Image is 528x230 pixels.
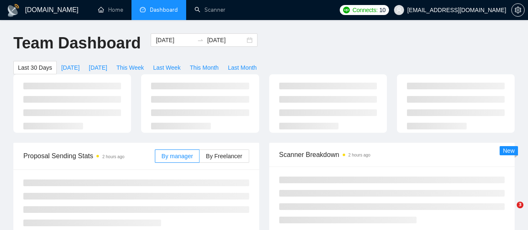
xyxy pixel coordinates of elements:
[511,3,525,17] button: setting
[379,5,386,15] span: 10
[352,5,377,15] span: Connects:
[206,153,242,159] span: By Freelancer
[84,61,112,74] button: [DATE]
[503,147,515,154] span: New
[197,37,204,43] span: swap-right
[18,63,52,72] span: Last 30 Days
[140,7,146,13] span: dashboard
[195,6,225,13] a: searchScanner
[13,33,141,53] h1: Team Dashboard
[517,202,523,208] span: 3
[512,7,524,13] span: setting
[511,7,525,13] a: setting
[500,202,520,222] iframe: Intercom live chat
[7,4,20,17] img: logo
[207,35,245,45] input: End date
[343,7,350,13] img: upwork-logo.png
[57,61,84,74] button: [DATE]
[149,61,185,74] button: Last Week
[89,63,107,72] span: [DATE]
[61,63,80,72] span: [DATE]
[349,153,371,157] time: 2 hours ago
[98,6,123,13] a: homeHome
[102,154,124,159] time: 2 hours ago
[23,151,155,161] span: Proposal Sending Stats
[185,61,223,74] button: This Month
[223,61,261,74] button: Last Month
[197,37,204,43] span: to
[153,63,181,72] span: Last Week
[116,63,144,72] span: This Week
[156,35,194,45] input: Start date
[228,63,257,72] span: Last Month
[150,6,178,13] span: Dashboard
[190,63,219,72] span: This Month
[396,7,402,13] span: user
[112,61,149,74] button: This Week
[279,149,505,160] span: Scanner Breakdown
[13,61,57,74] button: Last 30 Days
[162,153,193,159] span: By manager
